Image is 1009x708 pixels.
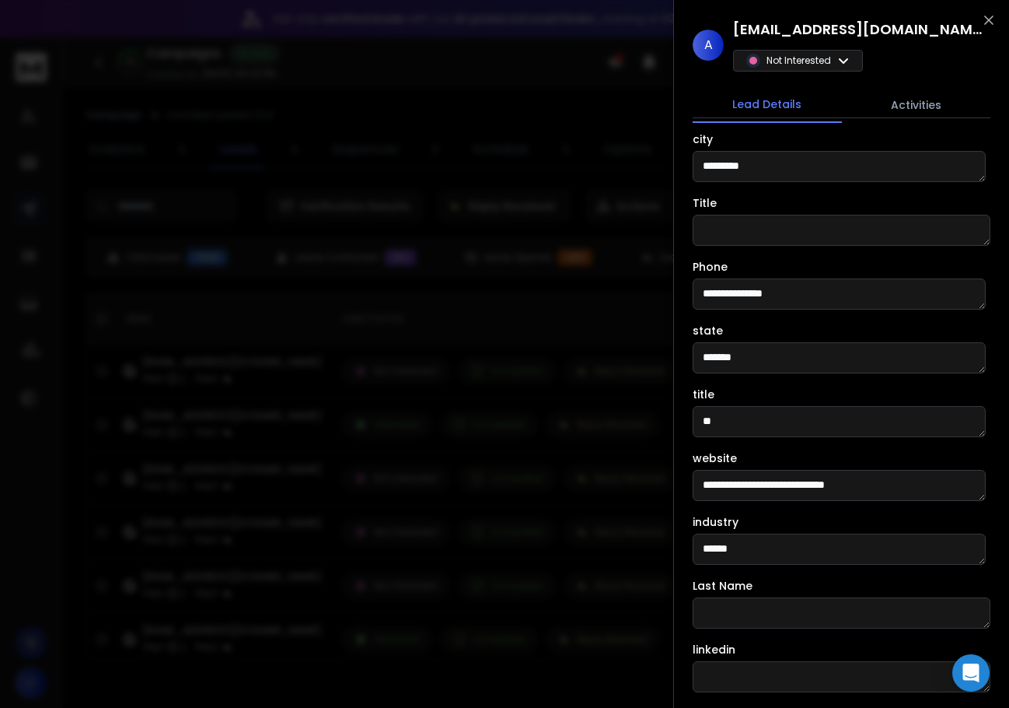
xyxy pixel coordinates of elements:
[693,261,728,272] label: Phone
[766,54,831,67] p: Not Interested
[693,517,738,527] label: industry
[693,198,717,209] label: Title
[952,654,990,692] div: Open Intercom Messenger
[693,580,752,591] label: Last Name
[693,389,714,400] label: title
[693,30,724,61] span: A
[693,134,713,145] label: city
[693,644,735,655] label: linkedin
[733,19,982,40] h1: [EMAIL_ADDRESS][DOMAIN_NAME]
[693,87,842,123] button: Lead Details
[693,325,723,336] label: state
[842,88,991,122] button: Activities
[693,453,737,464] label: website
